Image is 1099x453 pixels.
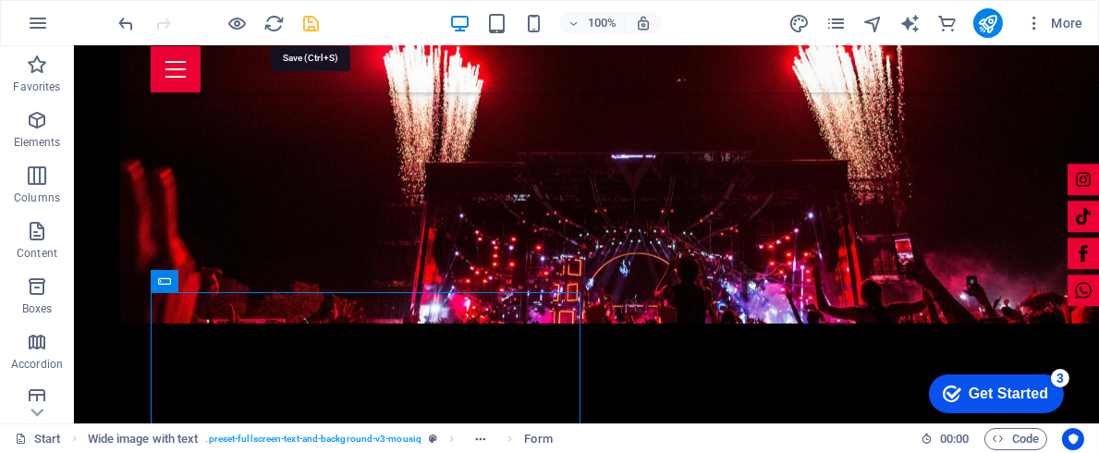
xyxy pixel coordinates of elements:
i: Navigator [862,13,884,34]
div: Get Started [55,20,134,37]
span: Click to select. Double-click to edit [88,428,199,450]
button: reload [263,12,286,34]
nav: breadcrumb [88,428,553,450]
button: 100% [559,12,625,34]
div: Get Started 3 items remaining, 40% complete [15,9,150,48]
button: navigator [862,12,885,34]
span: Click to select. Double-click to edit [524,428,552,450]
p: Boxes [22,301,53,316]
i: Reload page [264,13,286,34]
button: commerce [936,12,959,34]
button: Usercentrics [1062,428,1084,450]
button: save [300,12,323,34]
i: Commerce [936,13,958,34]
p: Accordion [11,357,63,372]
button: text_generator [899,12,922,34]
i: AI Writer [899,13,921,34]
button: Code [984,428,1047,450]
span: More [1025,14,1083,32]
span: . preset-fullscreen-text-and-background-v3-mousiq [206,428,421,450]
i: On resize automatically adjust zoom level to fit chosen device. [635,15,652,31]
p: Elements [14,135,61,150]
button: design [788,12,811,34]
span: 00 00 [940,428,969,450]
i: This element is a customizable preset [429,434,437,444]
button: undo [116,12,138,34]
i: Pages (Ctrl+Alt+S) [825,13,847,34]
div: 3 [137,4,155,22]
h6: Session time [921,428,970,450]
button: Click here to leave preview mode and continue editing [226,12,249,34]
button: publish [973,8,1003,38]
a: Click to cancel selection. Double-click to open Pages [15,428,61,450]
button: More [1018,8,1091,38]
p: Content [17,246,57,261]
p: Favorites [13,80,60,94]
button: pages [825,12,848,34]
span: Code [993,428,1039,450]
i: Publish [977,13,998,34]
i: Design (Ctrl+Alt+Y) [788,13,810,34]
span: : [953,432,956,446]
h6: 100% [587,12,617,34]
p: Columns [14,190,60,205]
i: Undo: Change sender (Ctrl+Z) [116,13,138,34]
